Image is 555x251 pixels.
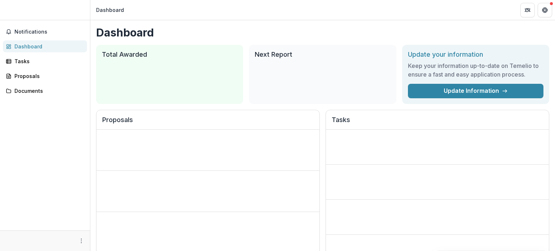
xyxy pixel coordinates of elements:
a: Proposals [3,70,87,82]
nav: breadcrumb [93,5,127,15]
h2: Total Awarded [102,51,237,59]
div: Tasks [14,57,81,65]
h2: Update your information [408,51,543,59]
h2: Tasks [332,116,543,130]
span: Notifications [14,29,84,35]
button: Notifications [3,26,87,38]
button: Partners [520,3,535,17]
h1: Dashboard [96,26,549,39]
a: Documents [3,85,87,97]
button: Get Help [538,3,552,17]
div: Dashboard [14,43,81,50]
h2: Next Report [255,51,390,59]
div: Dashboard [96,6,124,14]
a: Tasks [3,55,87,67]
a: Dashboard [3,40,87,52]
div: Proposals [14,72,81,80]
button: More [77,237,86,245]
h2: Proposals [102,116,314,130]
a: Update Information [408,84,543,98]
div: Documents [14,87,81,95]
h3: Keep your information up-to-date on Temelio to ensure a fast and easy application process. [408,61,543,79]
